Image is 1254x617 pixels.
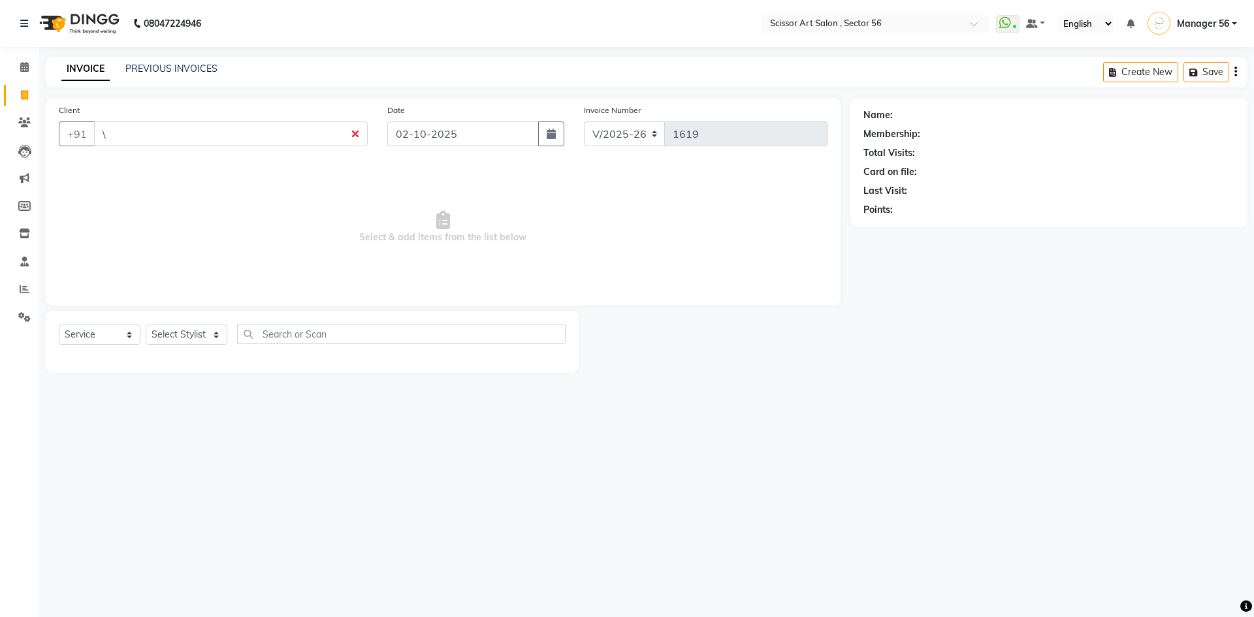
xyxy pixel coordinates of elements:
[1183,62,1229,82] button: Save
[94,121,368,146] input: Search by Name/Mobile/Email/Code
[59,121,95,146] button: +91
[125,63,217,74] a: PREVIOUS INVOICES
[144,5,201,42] b: 08047224946
[863,146,915,160] div: Total Visits:
[863,108,893,122] div: Name:
[863,127,920,141] div: Membership:
[33,5,123,42] img: logo
[1177,17,1229,31] span: Manager 56
[584,104,641,116] label: Invoice Number
[237,324,566,344] input: Search or Scan
[61,57,110,81] a: INVOICE
[1103,62,1178,82] button: Create New
[863,203,893,217] div: Points:
[387,104,405,116] label: Date
[863,165,917,179] div: Card on file:
[1148,12,1170,35] img: Manager 56
[59,104,80,116] label: Client
[59,162,828,293] span: Select & add items from the list below
[863,184,907,198] div: Last Visit:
